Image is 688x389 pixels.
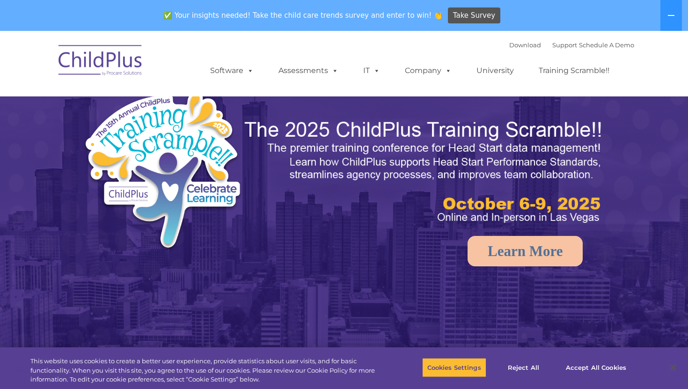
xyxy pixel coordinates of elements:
a: Training Scramble!! [529,61,619,80]
div: This website uses cookies to create a better user experience, provide statistics about user visit... [30,357,379,384]
a: Schedule A Demo [579,41,634,49]
button: Cookies Settings [422,358,486,377]
font: | [509,41,634,49]
button: Close [663,357,683,378]
a: University [467,61,523,80]
a: Assessments [269,61,348,80]
img: ChildPlus by Procare Solutions [54,38,147,85]
a: Learn More [468,236,583,266]
span: ✅ Your insights needed! Take the child care trends survey and enter to win! 👏 [160,6,446,24]
a: IT [354,61,389,80]
button: Accept All Cookies [561,358,631,377]
button: Reject All [494,358,553,377]
a: Support [552,41,577,49]
a: Take Survey [448,7,501,24]
a: Company [395,61,461,80]
span: Take Survey [453,7,495,24]
a: Software [201,61,263,80]
span: Phone number [130,100,170,107]
a: Download [509,41,541,49]
span: Last name [130,62,159,69]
